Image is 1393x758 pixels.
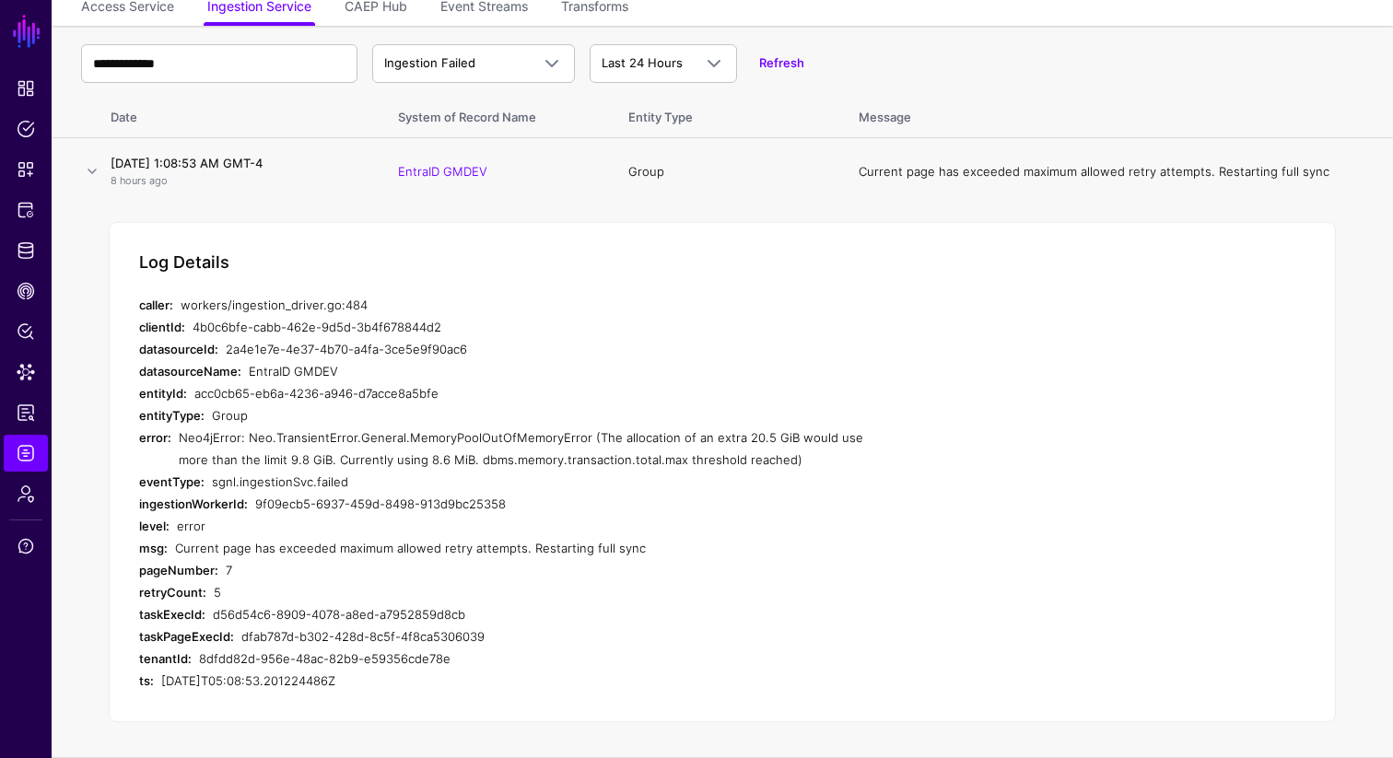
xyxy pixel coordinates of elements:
[139,541,168,555] strong: msg:
[602,55,683,70] span: Last 24 Hours
[17,322,35,341] span: Policy Lens
[4,70,48,107] a: Dashboard
[139,673,154,688] strong: ts:
[139,651,192,666] strong: tenantId:
[161,670,876,692] div: [DATE]T05:08:53.201224486Z
[139,563,218,577] strong: pageNumber:
[139,519,170,533] strong: level:
[139,320,185,334] strong: clientId:
[139,252,229,273] h5: Log Details
[610,90,840,138] th: Entity Type
[4,232,48,269] a: Identity Data Fabric
[840,90,1393,138] th: Message
[111,173,361,189] p: 8 hours ago
[139,474,205,489] strong: eventType:
[4,111,48,147] a: Policies
[4,435,48,472] a: Logs
[139,408,205,423] strong: entityType:
[11,11,42,52] a: SGNL
[226,559,876,581] div: 7
[139,496,248,511] strong: ingestionWorkerId:
[840,138,1393,205] td: Current page has exceeded maximum allowed retry attempts. Restarting full sync
[17,282,35,300] span: CAEP Hub
[17,484,35,503] span: Admin
[111,155,361,171] h4: [DATE] 1:08:53 AM GMT-4
[17,201,35,219] span: Protected Systems
[212,404,876,426] div: Group
[139,297,173,312] strong: caller:
[4,313,48,350] a: Policy Lens
[384,55,475,70] span: Ingestion Failed
[179,426,876,471] div: Neo4jError: Neo.TransientError.General.MemoryPoolOutOfMemoryError (The allocation of an extra 20....
[759,55,804,70] a: Refresh
[17,160,35,179] span: Snippets
[139,342,218,356] strong: datasourceId:
[139,585,206,600] strong: retryCount:
[212,471,876,493] div: sgnl.ingestionSvc.failed
[175,537,876,559] div: Current page has exceeded maximum allowed retry attempts. Restarting full sync
[398,164,487,179] a: EntraID GMDEV
[17,79,35,98] span: Dashboard
[17,363,35,381] span: Data Lens
[17,444,35,462] span: Logs
[249,360,876,382] div: EntraID GMDEV
[139,364,241,379] strong: datasourceName:
[139,386,187,401] strong: entityId:
[213,603,876,625] div: d56d54c6-8909-4078-a8ed-a7952859d8cb
[199,647,876,670] div: 8dfdd82d-956e-48ac-82b9-e59356cde78e
[103,90,380,138] th: Date
[139,607,205,622] strong: taskExecId:
[226,338,876,360] div: 2a4e1e7e-4e37-4b70-a4fa-3ce5e9f90ac6
[139,430,171,445] strong: error:
[4,273,48,309] a: CAEP Hub
[4,354,48,391] a: Data Lens
[380,90,610,138] th: System of Record Name
[4,192,48,228] a: Protected Systems
[610,138,840,205] td: Group
[4,394,48,431] a: Reports
[17,241,35,260] span: Identity Data Fabric
[241,625,876,647] div: dfab787d-b302-428d-8c5f-4f8ca5306039
[4,151,48,188] a: Snippets
[4,475,48,512] a: Admin
[181,294,876,316] div: workers/ingestion_driver.go:484
[255,493,876,515] div: 9f09ecb5-6937-459d-8498-913d9bc25358
[17,120,35,138] span: Policies
[194,382,876,404] div: acc0cb65-eb6a-4236-a946-d7acce8a5bfe
[17,537,35,555] span: Support
[139,629,234,644] strong: taskPageExecId:
[17,403,35,422] span: Reports
[177,515,876,537] div: error
[214,581,876,603] div: 5
[193,316,876,338] div: 4b0c6bfe-cabb-462e-9d5d-3b4f678844d2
